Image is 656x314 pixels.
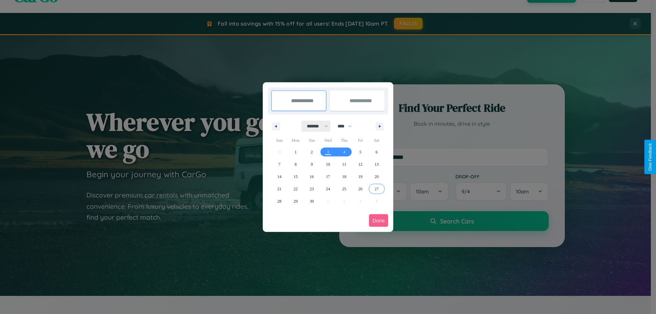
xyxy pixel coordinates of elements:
button: 30 [304,195,320,207]
span: 8 [295,158,297,170]
button: 18 [336,170,352,183]
button: 2 [304,146,320,158]
button: 28 [271,195,287,207]
span: Sat [369,135,385,146]
button: 8 [287,158,303,170]
button: Done [369,214,388,227]
button: 23 [304,183,320,195]
span: 5 [359,146,361,158]
span: 26 [358,183,363,195]
button: 14 [271,170,287,183]
span: Mon [287,135,303,146]
span: Sun [271,135,287,146]
span: 20 [374,170,379,183]
span: 25 [342,183,346,195]
span: 10 [326,158,330,170]
span: 6 [375,146,378,158]
span: 3 [327,146,329,158]
button: 13 [369,158,385,170]
span: 16 [310,170,314,183]
button: 6 [369,146,385,158]
span: Fri [352,135,368,146]
button: 26 [352,183,368,195]
span: 7 [278,158,281,170]
button: 19 [352,170,368,183]
button: 5 [352,146,368,158]
span: 11 [342,158,346,170]
span: 28 [277,195,282,207]
button: 11 [336,158,352,170]
span: Wed [320,135,336,146]
span: Tue [304,135,320,146]
span: 17 [326,170,330,183]
span: 4 [343,146,345,158]
button: 22 [287,183,303,195]
button: 10 [320,158,336,170]
span: 13 [374,158,379,170]
span: 24 [326,183,330,195]
button: 4 [336,146,352,158]
span: 12 [358,158,363,170]
span: Thu [336,135,352,146]
span: 21 [277,183,282,195]
div: Give Feedback [648,143,653,171]
span: 14 [277,170,282,183]
span: 30 [310,195,314,207]
button: 29 [287,195,303,207]
button: 3 [320,146,336,158]
span: 29 [293,195,298,207]
span: 9 [311,158,313,170]
button: 9 [304,158,320,170]
button: 25 [336,183,352,195]
span: 22 [293,183,298,195]
span: 18 [342,170,346,183]
span: 2 [311,146,313,158]
button: 20 [369,170,385,183]
button: 16 [304,170,320,183]
button: 12 [352,158,368,170]
button: 24 [320,183,336,195]
button: 21 [271,183,287,195]
button: 1 [287,146,303,158]
span: 23 [310,183,314,195]
button: 15 [287,170,303,183]
span: 1 [295,146,297,158]
span: 15 [293,170,298,183]
button: 27 [369,183,385,195]
span: 19 [358,170,363,183]
button: 7 [271,158,287,170]
span: 27 [374,183,379,195]
button: 17 [320,170,336,183]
